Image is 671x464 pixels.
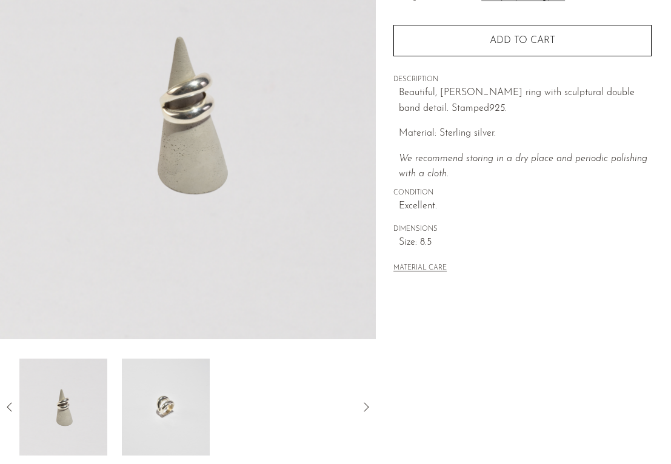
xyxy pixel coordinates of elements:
em: 925. [489,104,507,113]
img: Double Band Ring [19,359,107,456]
span: DIMENSIONS [393,224,652,235]
span: Excellent. [399,199,652,214]
button: Add to cart [393,25,652,56]
span: Size: 8.5 [399,235,652,251]
p: Beautiful, [PERSON_NAME] ring with sculptural double band detail. Stamped [399,85,652,116]
img: Double Band Ring [122,359,210,456]
span: DESCRIPTION [393,75,652,85]
span: Add to cart [490,36,555,45]
span: CONDITION [393,188,652,199]
i: We recommend storing in a dry place and periodic polishing with a cloth. [399,154,647,179]
p: Material: Sterling silver. [399,126,652,142]
button: MATERIAL CARE [393,264,447,273]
